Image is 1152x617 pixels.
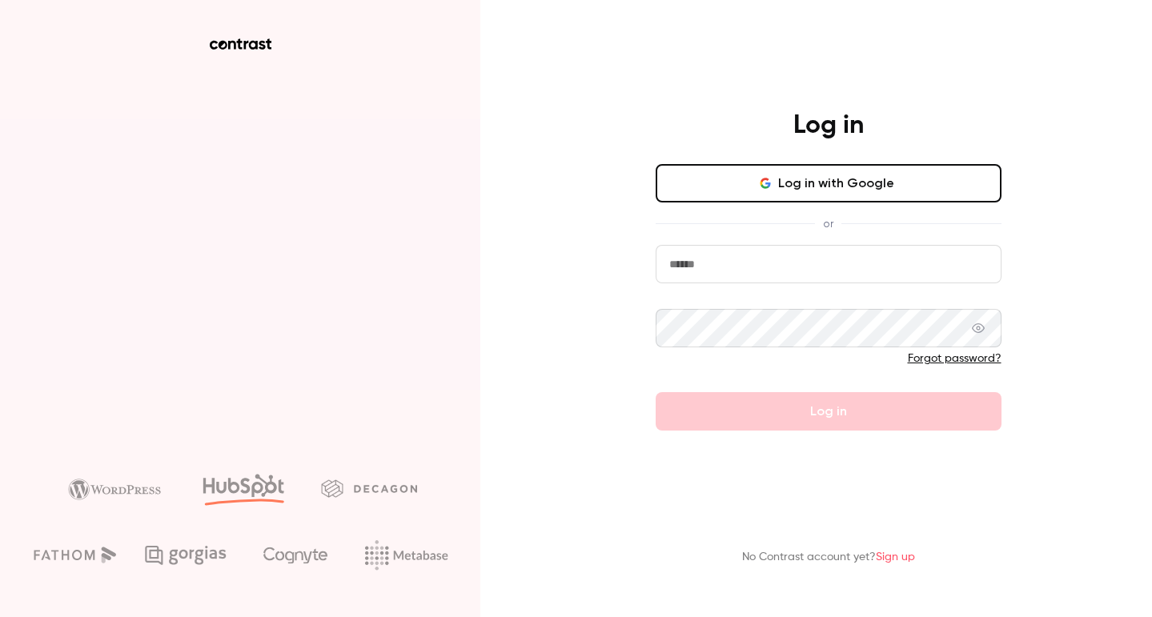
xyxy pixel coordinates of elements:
button: Log in with Google [656,164,1001,202]
img: decagon [321,479,417,497]
a: Sign up [876,551,915,563]
span: or [815,215,841,232]
h4: Log in [793,110,864,142]
p: No Contrast account yet? [742,549,915,566]
a: Forgot password? [908,353,1001,364]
